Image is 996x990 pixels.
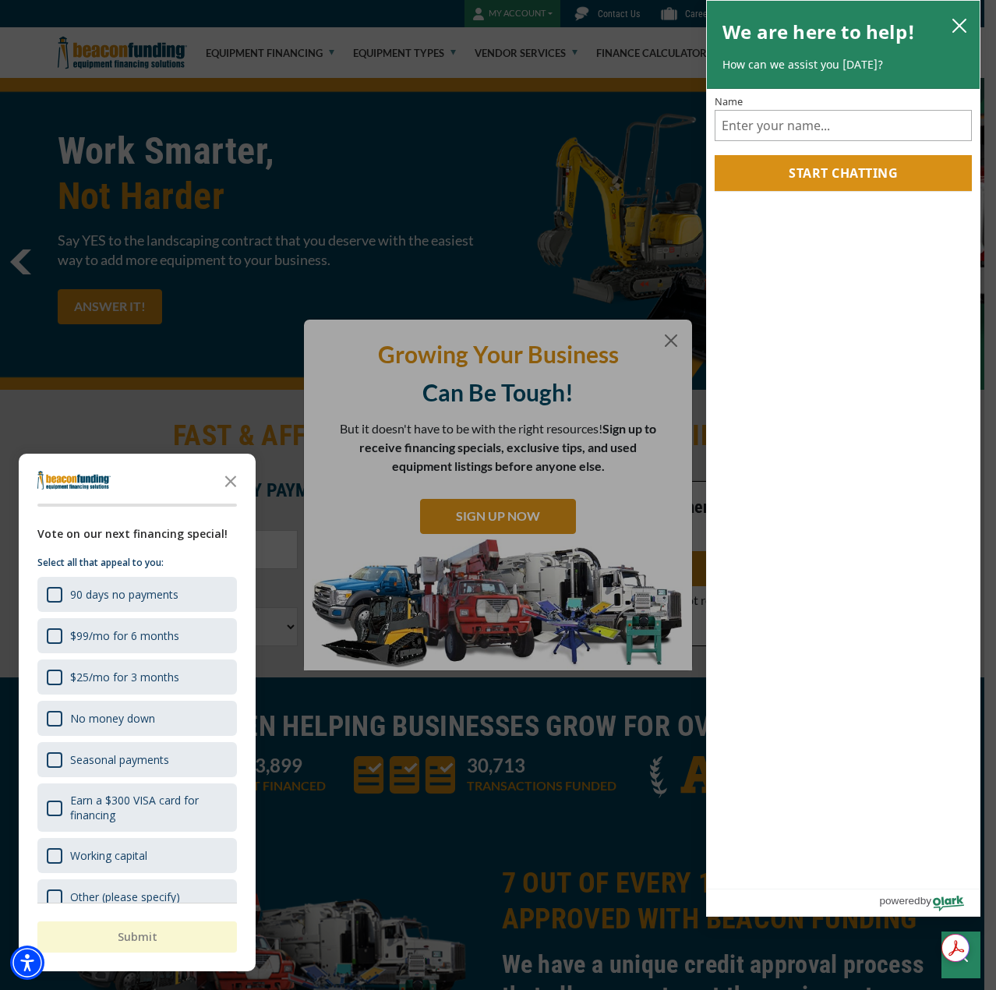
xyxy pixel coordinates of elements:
[37,921,237,953] button: Submit
[10,946,44,980] div: Accessibility Menu
[70,711,155,726] div: No money down
[715,155,972,191] button: Start chatting
[947,14,972,36] button: close chatbox
[70,752,169,767] div: Seasonal payments
[37,525,237,543] div: Vote on our next financing special!
[722,16,915,48] h2: We are here to help!
[70,889,180,904] div: Other (please specify)
[70,793,228,822] div: Earn a $300 VISA card for financing
[70,628,179,643] div: $99/mo for 6 months
[37,618,237,653] div: $99/mo for 6 months
[879,891,920,910] span: powered
[37,783,237,832] div: Earn a $300 VISA card for financing
[37,742,237,777] div: Seasonal payments
[37,701,237,736] div: No money down
[37,838,237,873] div: Working capital
[70,670,179,684] div: $25/mo for 3 months
[37,879,237,914] div: Other (please specify)
[70,848,147,863] div: Working capital
[19,454,256,971] div: Survey
[37,659,237,695] div: $25/mo for 3 months
[215,465,246,496] button: Close the survey
[715,97,972,107] label: Name
[70,587,178,602] div: 90 days no payments
[715,110,972,141] input: Name
[37,577,237,612] div: 90 days no payments
[37,555,237,571] p: Select all that appeal to you:
[941,932,980,978] button: Close Chatbox
[722,57,964,72] p: How can we assist you [DATE]?
[920,891,931,910] span: by
[879,889,980,916] a: Powered by Olark
[37,471,111,490] img: Company logo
